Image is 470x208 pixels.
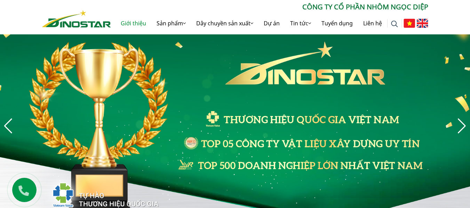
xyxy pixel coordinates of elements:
a: Dây chuyền sản xuất [191,12,258,34]
img: search [391,20,398,27]
a: Tin tức [285,12,316,34]
a: Nhôm Dinostar [42,9,111,27]
a: Dự án [258,12,285,34]
img: English [417,19,428,28]
a: Giới thiệu [115,12,151,34]
div: Previous slide [3,118,13,134]
div: Next slide [457,118,467,134]
a: Sản phẩm [151,12,191,34]
img: Tiếng Việt [404,19,415,28]
img: Nhôm Dinostar [42,10,111,27]
a: Tuyển dụng [316,12,358,34]
p: CÔNG TY CỔ PHẦN NHÔM NGỌC DIỆP [111,2,428,12]
a: Liên hệ [358,12,387,34]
